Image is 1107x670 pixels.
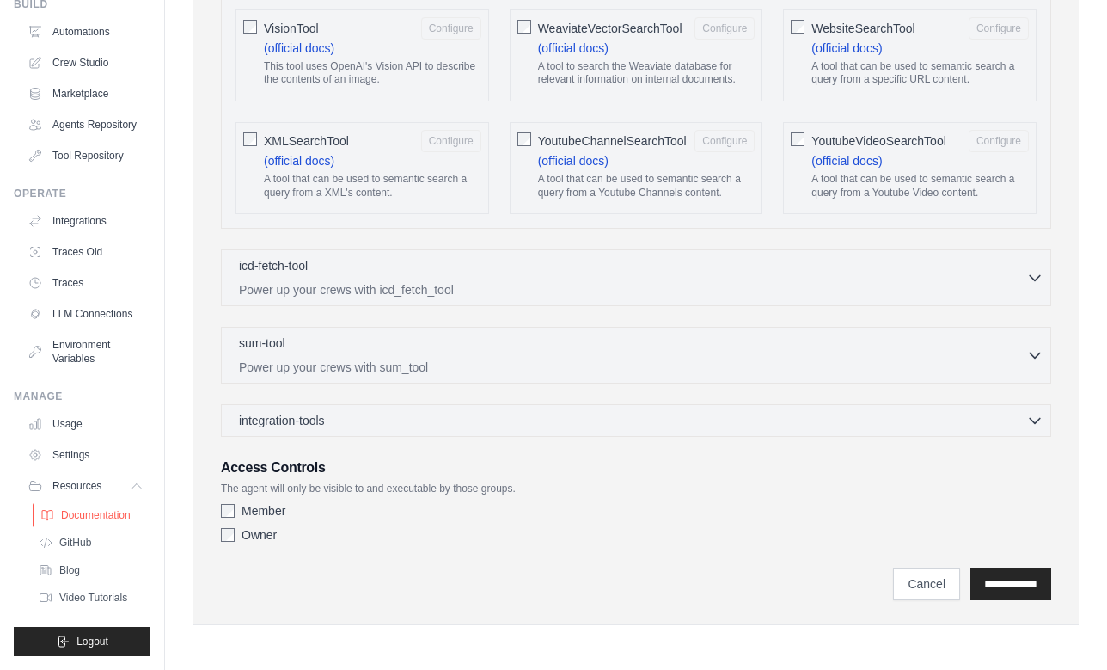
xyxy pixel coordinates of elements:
span: GitHub [59,536,91,550]
a: Automations [21,18,150,46]
span: integration-tools [239,412,325,429]
p: A tool to search the Weaviate database for relevant information on internal documents. [538,60,755,87]
span: YoutubeVideoSearchTool [811,132,945,150]
button: YoutubeVideoSearchTool (official docs) A tool that can be used to semantic search a query from a ... [969,130,1029,152]
button: YoutubeChannelSearchTool (official docs) A tool that can be used to semantic search a query from ... [694,130,755,152]
a: Environment Variables [21,331,150,372]
a: (official docs) [811,154,882,168]
h3: Access Controls [221,458,1051,478]
span: YoutubeChannelSearchTool [538,132,687,150]
button: Resources [21,472,150,500]
button: sum-tool Power up your crews with sum_tool [229,335,1043,376]
p: Power up your crews with icd_fetch_tool [239,281,1026,298]
p: A tool that can be used to semantic search a query from a Youtube Channels content. [538,173,755,200]
div: Operate [14,187,150,200]
p: The agent will only be visible to and executable by those groups. [221,482,1051,495]
button: VisionTool (official docs) This tool uses OpenAI's Vision API to describe the contents of an image. [421,17,481,40]
a: Settings [21,441,150,469]
span: WebsiteSearchTool [811,20,914,37]
span: Blog [59,563,80,577]
a: (official docs) [264,154,334,168]
a: Blog [31,558,150,582]
p: A tool that can be used to semantic search a query from a specific URL content. [811,60,1029,87]
a: Tool Repository [21,142,150,169]
button: WeaviateVectorSearchTool (official docs) A tool to search the Weaviate database for relevant info... [694,17,755,40]
a: (official docs) [811,41,882,55]
p: This tool uses OpenAI's Vision API to describe the contents of an image. [264,60,481,87]
a: Crew Studio [21,49,150,77]
button: Logout [14,627,150,656]
span: Resources [52,479,101,493]
a: Agents Repository [21,111,150,138]
a: Cancel [893,568,960,600]
span: VisionTool [264,20,319,37]
button: icd-fetch-tool Power up your crews with icd_fetch_tool [229,257,1043,298]
a: (official docs) [264,41,334,55]
span: WeaviateVectorSearchTool [538,20,682,37]
a: Usage [21,410,150,438]
a: Integrations [21,207,150,235]
label: Member [242,502,285,519]
a: Video Tutorials [31,586,150,610]
a: (official docs) [538,154,609,168]
p: Power up your crews with sum_tool [239,359,1026,376]
a: GitHub [31,531,150,555]
button: XMLSearchTool (official docs) A tool that can be used to semantic search a query from a XML's con... [421,130,481,152]
label: Owner [242,526,277,544]
a: (official docs) [538,41,609,55]
span: Logout [76,635,108,648]
a: Traces [21,269,150,297]
button: WebsiteSearchTool (official docs) A tool that can be used to semantic search a query from a speci... [969,17,1029,40]
span: Documentation [61,508,131,522]
p: sum-tool [239,335,285,352]
a: Traces Old [21,238,150,266]
div: Manage [14,390,150,403]
a: LLM Connections [21,300,150,328]
p: A tool that can be used to semantic search a query from a XML's content. [264,173,481,200]
button: integration-tools [229,412,1043,429]
a: Documentation [33,503,152,527]
span: XMLSearchTool [264,132,349,150]
p: A tool that can be used to semantic search a query from a Youtube Video content. [811,173,1029,200]
p: icd-fetch-tool [239,257,308,274]
span: Video Tutorials [59,591,127,605]
a: Marketplace [21,80,150,108]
